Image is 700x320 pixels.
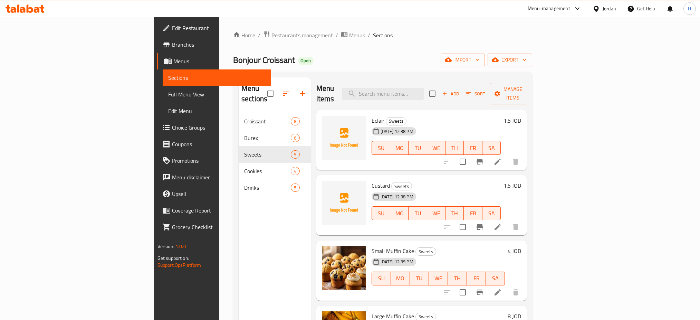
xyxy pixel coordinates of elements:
button: TH [445,206,464,220]
div: Sweets [391,182,412,190]
button: TU [409,206,427,220]
span: SA [489,273,502,283]
button: FR [467,272,486,285]
button: TU [410,272,429,285]
a: Choice Groups [157,119,271,136]
span: Menus [173,57,266,65]
span: WE [430,143,443,153]
button: Manage items [490,83,536,104]
div: Sweets [415,247,436,256]
span: SU [375,273,388,283]
div: Jordan [603,5,616,12]
button: MO [390,206,409,220]
div: Burex6 [239,130,311,146]
button: Branch-specific-item [471,219,488,235]
span: Grocery Checklist [172,223,266,231]
span: Sweets [386,117,406,125]
li: / [336,31,338,39]
button: TH [445,141,464,155]
span: FR [467,208,479,218]
li: / [368,31,370,39]
button: TH [448,272,467,285]
a: Edit menu item [493,158,502,166]
a: Coupons [157,136,271,152]
button: SU [372,272,391,285]
div: Drinks [244,183,291,192]
span: export [493,56,527,64]
h6: 1.5 JOD [504,116,521,125]
a: Grocery Checklist [157,219,271,235]
span: [DATE] 12:38 PM [378,194,416,200]
span: TU [413,273,426,283]
a: Support.OpsPlatform [157,261,201,270]
span: Version: [157,242,174,251]
a: Menus [341,31,365,40]
a: Upsell [157,186,271,202]
span: Sort items [462,88,490,99]
button: SU [372,206,390,220]
img: Small Muffin Cake [322,246,366,290]
span: Small Muffin Cake [372,246,414,256]
span: Edit Menu [168,107,266,115]
div: Sweets [244,150,291,159]
button: WE [427,141,445,155]
span: 5 [291,185,299,191]
span: MO [394,273,407,283]
span: Edit Restaurant [172,24,266,32]
span: 6 [291,135,299,141]
a: Branches [157,36,271,53]
span: Sections [373,31,393,39]
div: Burex [244,134,291,142]
span: SA [485,208,498,218]
button: FR [464,206,482,220]
button: import [441,54,485,66]
span: Sweets [416,248,436,256]
span: FR [470,273,483,283]
h2: Menu items [316,83,334,104]
span: Sort [466,90,485,98]
span: Select all sections [263,86,278,101]
span: Add [441,90,460,98]
span: 5 [291,151,299,158]
span: Cookies [244,167,291,175]
span: WE [430,208,443,218]
a: Edit menu item [493,223,502,231]
span: Get support on: [157,254,189,263]
button: export [488,54,532,66]
button: TU [409,141,427,155]
span: SA [485,143,498,153]
button: delete [507,153,524,170]
span: Branches [172,40,266,49]
img: Custard [322,181,366,225]
span: H [688,5,691,12]
a: Edit Menu [163,103,271,119]
button: SA [482,141,501,155]
h6: 1.5 JOD [504,181,521,190]
span: Promotions [172,157,266,165]
div: Menu-management [528,4,570,13]
span: Menus [349,31,365,39]
nav: breadcrumb [233,31,532,40]
a: Full Menu View [163,86,271,103]
span: FR [467,143,479,153]
span: TH [448,208,461,218]
button: delete [507,284,524,301]
a: Promotions [157,152,271,169]
button: MO [391,272,410,285]
button: Branch-specific-item [471,284,488,301]
span: Choice Groups [172,123,266,132]
a: Restaurants management [263,31,333,40]
button: Branch-specific-item [471,153,488,170]
span: 4 [291,168,299,175]
span: Coverage Report [172,206,266,215]
span: TU [411,208,424,218]
button: MO [390,141,409,155]
div: Drinks5 [239,179,311,196]
a: Coverage Report [157,202,271,219]
span: MO [393,143,406,153]
span: Select to update [456,285,470,300]
span: Croissant [244,117,291,125]
button: WE [429,272,448,285]
button: delete [507,219,524,235]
